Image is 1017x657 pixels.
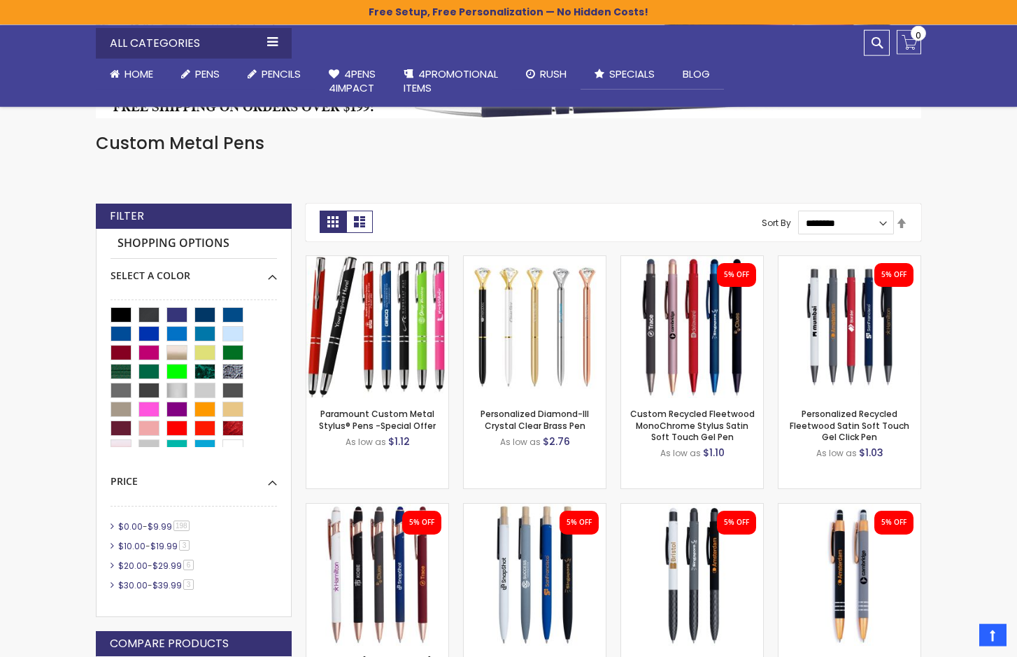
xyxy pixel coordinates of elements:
[409,518,434,528] div: 5% OFF
[115,560,199,572] a: $20.00-$29.996
[816,447,857,459] span: As low as
[464,503,606,515] a: Eco-Friendly Aluminum Bali Satin Soft Touch Gel Click Pen
[234,59,315,90] a: Pencils
[111,465,277,488] div: Price
[500,436,541,448] span: As low as
[630,408,755,442] a: Custom Recycled Fleetwood MonoChrome Stylus Satin Soft Touch Gel Pen
[179,540,190,551] span: 3
[118,579,148,591] span: $30.00
[329,66,376,95] span: 4Pens 4impact
[778,256,920,398] img: Personalized Recycled Fleetwood Satin Soft Touch Gel Click Pen
[183,579,194,590] span: 3
[150,540,178,552] span: $19.99
[118,560,148,572] span: $20.00
[315,59,390,104] a: 4Pens4impact
[115,540,194,552] a: $10.00-$19.993
[778,255,920,267] a: Personalized Recycled Fleetwood Satin Soft Touch Gel Click Pen
[621,256,763,398] img: Custom Recycled Fleetwood MonoChrome Stylus Satin Soft Touch Gel Pen
[683,66,710,81] span: Blog
[195,66,220,81] span: Pens
[152,560,182,572] span: $29.99
[567,518,592,528] div: 5% OFF
[762,217,791,229] label: Sort By
[621,255,763,267] a: Custom Recycled Fleetwood MonoChrome Stylus Satin Soft Touch Gel Pen
[390,59,512,104] a: 4PROMOTIONALITEMS
[881,270,906,280] div: 5% OFF
[464,256,606,398] img: Personalized Diamond-III Crystal Clear Brass Pen
[703,446,725,460] span: $1.10
[916,29,921,42] span: 0
[115,579,199,591] a: $30.00-$39.993
[183,560,194,570] span: 6
[306,503,448,515] a: Custom Lexi Rose Gold Stylus Soft Touch Recycled Aluminum Pen
[96,132,921,155] h1: Custom Metal Pens
[778,503,920,515] a: Personalized Copper Penny Stylus Satin Soft Touch Click Metal Pen
[148,521,172,532] span: $9.99
[512,59,581,90] a: Rush
[464,255,606,267] a: Personalized Diamond-III Crystal Clear Brass Pen
[111,229,277,259] strong: Shopping Options
[110,209,144,224] strong: Filter
[881,518,906,528] div: 5% OFF
[581,59,669,90] a: Specials
[173,521,190,531] span: 198
[660,447,701,459] span: As low as
[669,59,724,90] a: Blog
[262,66,301,81] span: Pencils
[540,66,567,81] span: Rush
[96,59,167,90] a: Home
[902,619,1017,657] iframe: Google Customer Reviews
[859,446,883,460] span: $1.03
[897,30,921,55] a: 0
[111,259,277,283] div: Select A Color
[609,66,655,81] span: Specials
[125,66,153,81] span: Home
[110,636,229,651] strong: Compare Products
[306,255,448,267] a: Paramount Custom Metal Stylus® Pens -Special Offer
[481,408,589,431] a: Personalized Diamond-III Crystal Clear Brass Pen
[319,408,436,431] a: Paramount Custom Metal Stylus® Pens -Special Offer
[388,435,410,448] span: $1.12
[778,504,920,646] img: Personalized Copper Penny Stylus Satin Soft Touch Click Metal Pen
[118,521,143,532] span: $0.00
[346,436,386,448] span: As low as
[167,59,234,90] a: Pens
[404,66,498,95] span: 4PROMOTIONAL ITEMS
[724,518,749,528] div: 5% OFF
[320,211,346,233] strong: Grid
[724,270,749,280] div: 5% OFF
[790,408,909,442] a: Personalized Recycled Fleetwood Satin Soft Touch Gel Click Pen
[96,28,292,59] div: All Categories
[118,540,145,552] span: $10.00
[152,579,182,591] span: $39.99
[543,435,570,448] span: $2.76
[621,503,763,515] a: Custom Recycled Fleetwood Stylus Satin Soft Touch Gel Click Pen
[621,504,763,646] img: Custom Recycled Fleetwood Stylus Satin Soft Touch Gel Click Pen
[115,521,194,532] a: $0.00-$9.99198
[306,504,448,646] img: Custom Lexi Rose Gold Stylus Soft Touch Recycled Aluminum Pen
[306,256,448,398] img: Paramount Custom Metal Stylus® Pens -Special Offer
[464,504,606,646] img: Eco-Friendly Aluminum Bali Satin Soft Touch Gel Click Pen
